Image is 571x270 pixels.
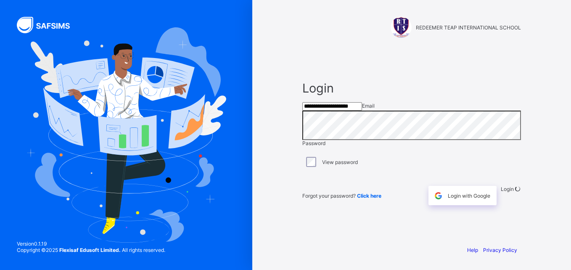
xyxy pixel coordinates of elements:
[357,193,381,199] a: Click here
[302,140,325,146] span: Password
[322,159,358,165] label: View password
[483,247,517,253] a: Privacy Policy
[17,247,165,253] span: Copyright © 2025 All rights reserved.
[59,247,121,253] strong: Flexisaf Edusoft Limited.
[434,191,443,201] img: google.396cfc9801f0270233282035f929180a.svg
[302,193,381,199] span: Forgot your password?
[501,186,514,192] span: Login
[302,81,521,95] span: Login
[362,103,375,109] span: Email
[448,193,490,199] span: Login with Google
[17,241,165,247] span: Version 0.1.19
[416,24,521,31] span: REDEEMER TEAP INTERNATIONAL SCHOOL
[17,17,80,33] img: SAFSIMS Logo
[26,27,226,243] img: Hero Image
[467,247,478,253] a: Help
